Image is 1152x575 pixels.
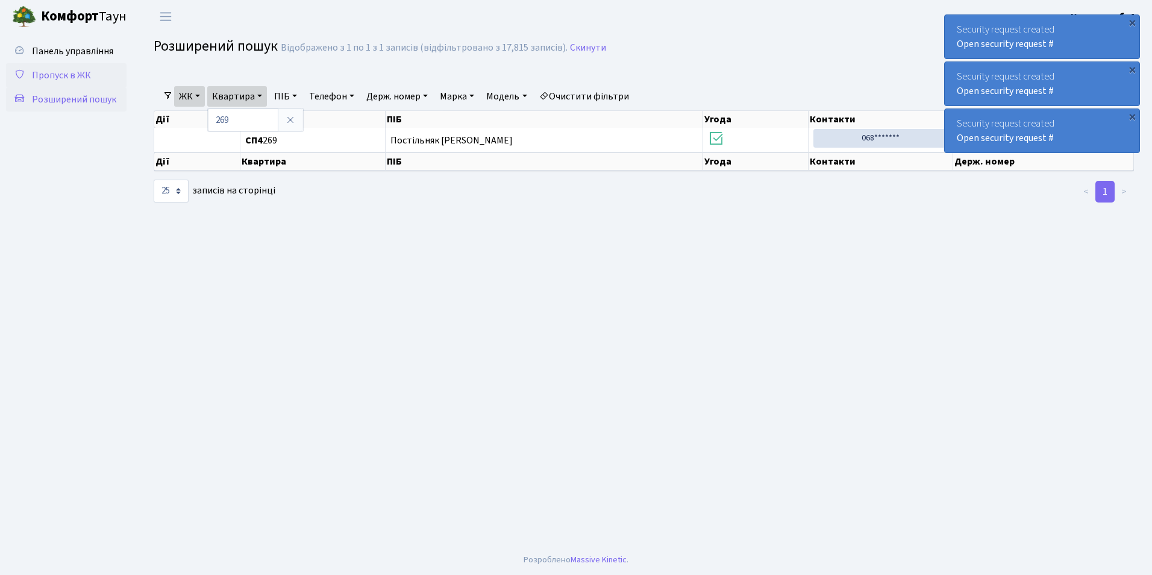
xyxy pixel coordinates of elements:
[154,180,189,203] select: записів на сторінці
[41,7,127,27] span: Таун
[154,152,240,171] th: Дії
[6,63,127,87] a: Пропуск в ЖК
[154,111,240,128] th: Дії
[386,111,703,128] th: ПІБ
[481,86,531,107] a: Модель
[957,37,1054,51] a: Open security request #
[269,86,302,107] a: ПІБ
[6,87,127,112] a: Розширений пошук
[304,86,359,107] a: Телефон
[571,553,627,566] a: Massive Kinetic
[809,152,953,171] th: Контакти
[240,152,386,171] th: Квартира
[41,7,99,26] b: Комфорт
[245,134,263,147] b: СП4
[524,553,628,567] div: Розроблено .
[32,69,91,82] span: Пропуск в ЖК
[809,111,953,128] th: Контакти
[207,86,267,107] a: Квартира
[32,93,116,106] span: Розширений пошук
[390,134,513,147] span: Постільняк [PERSON_NAME]
[953,152,1134,171] th: Держ. номер
[703,111,809,128] th: Угода
[1071,10,1138,24] a: Консьєрж б. 4.
[174,86,205,107] a: ЖК
[281,42,568,54] div: Відображено з 1 по 1 з 1 записів (відфільтровано з 17,815 записів).
[945,15,1139,58] div: Security request created
[945,109,1139,152] div: Security request created
[1126,110,1138,122] div: ×
[435,86,479,107] a: Марка
[1126,63,1138,75] div: ×
[32,45,113,58] span: Панель управління
[534,86,634,107] a: Очистити фільтри
[703,152,809,171] th: Угода
[1095,181,1115,203] a: 1
[957,131,1054,145] a: Open security request #
[957,84,1054,98] a: Open security request #
[945,62,1139,105] div: Security request created
[362,86,433,107] a: Держ. номер
[12,5,36,29] img: logo.png
[154,180,275,203] label: записів на сторінці
[1126,16,1138,28] div: ×
[6,39,127,63] a: Панель управління
[154,36,278,57] span: Розширений пошук
[245,136,381,145] span: 269
[386,152,703,171] th: ПІБ
[240,111,386,128] th: Квартира
[570,42,606,54] a: Скинути
[151,7,181,27] button: Переключити навігацію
